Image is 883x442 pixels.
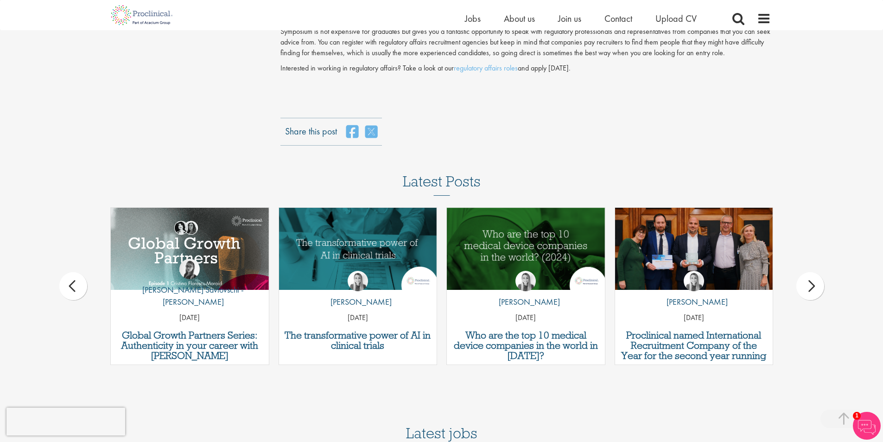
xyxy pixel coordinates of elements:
[515,271,536,291] img: Hannah Burke
[115,330,264,361] a: Global Growth Partners Series: Authenticity in your career with [PERSON_NAME]
[504,13,535,25] a: About us
[348,271,368,291] img: Hannah Burke
[853,412,861,420] span: 1
[853,412,881,440] img: Chatbot
[279,208,437,290] a: Link to a post
[324,271,392,313] a: Hannah Burke [PERSON_NAME]
[280,63,771,74] p: Interested in working in regulatory affairs? Take a look at our and apply [DATE].
[346,125,358,139] a: share on facebook
[324,296,392,308] p: [PERSON_NAME]
[492,296,560,308] p: [PERSON_NAME]
[447,313,605,323] p: [DATE]
[285,125,337,131] label: Share this post
[279,208,437,290] img: The Transformative Power of AI in Clinical Trials | Proclinical
[403,173,481,196] h3: Latest Posts
[284,330,432,351] a: The transformative power of AI in clinical trials
[447,208,605,290] a: Link to a post
[684,271,704,291] img: Hannah Burke
[111,284,269,307] p: [PERSON_NAME] Savlovschi - [PERSON_NAME]
[558,13,581,25] a: Join us
[111,313,269,323] p: [DATE]
[604,13,632,25] a: Contact
[660,271,728,313] a: Hannah Burke [PERSON_NAME]
[620,330,769,361] a: Proclinical named International Recruitment Company of the Year for the second year running
[454,63,518,73] a: regulatory affairs roles
[365,125,377,139] a: share on twitter
[615,208,773,290] a: Link to a post
[179,259,200,279] img: Theodora Savlovschi - Wicks
[660,296,728,308] p: [PERSON_NAME]
[492,271,560,313] a: Hannah Burke [PERSON_NAME]
[655,13,697,25] a: Upload CV
[279,313,437,323] p: [DATE]
[615,208,773,290] img: Proclinical receives APSCo International Recruitment Company of the Year award
[451,330,600,361] a: Who are the top 10 medical device companies in the world in [DATE]?
[111,208,269,290] a: Link to a post
[615,313,773,323] p: [DATE]
[447,208,605,290] img: Top 10 Medical Device Companies 2024
[796,272,824,300] div: next
[59,272,87,300] div: prev
[111,259,269,312] a: Theodora Savlovschi - Wicks [PERSON_NAME] Savlovschi - [PERSON_NAME]
[6,408,125,436] iframe: reCAPTCHA
[465,13,481,25] a: Jobs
